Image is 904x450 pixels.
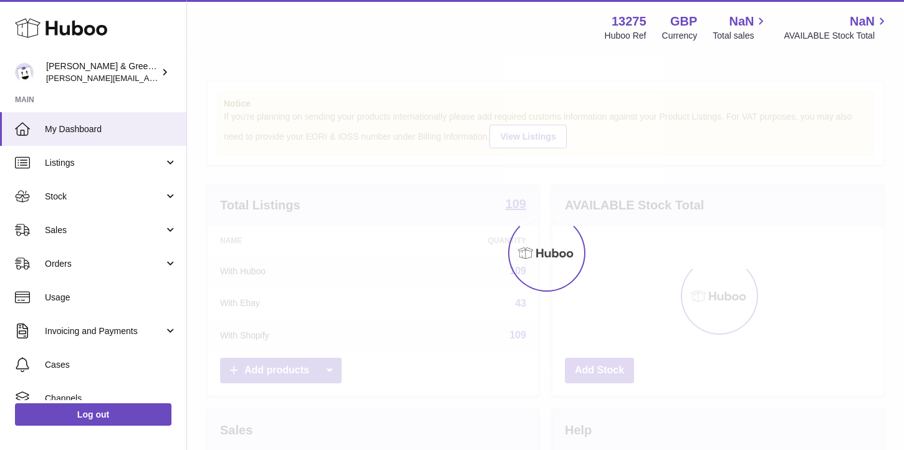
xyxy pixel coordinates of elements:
[45,224,164,236] span: Sales
[713,30,768,42] span: Total sales
[45,325,164,337] span: Invoicing and Payments
[612,13,647,30] strong: 13275
[670,13,697,30] strong: GBP
[45,393,177,405] span: Channels
[45,191,164,203] span: Stock
[784,30,889,42] span: AVAILABLE Stock Total
[662,30,698,42] div: Currency
[46,60,158,84] div: [PERSON_NAME] & Green Ltd
[729,13,754,30] span: NaN
[713,13,768,42] a: NaN Total sales
[784,13,889,42] a: NaN AVAILABLE Stock Total
[605,30,647,42] div: Huboo Ref
[45,359,177,371] span: Cases
[15,403,171,426] a: Log out
[850,13,875,30] span: NaN
[15,63,34,82] img: ellen@bluebadgecompany.co.uk
[45,258,164,270] span: Orders
[46,73,250,83] span: [PERSON_NAME][EMAIL_ADDRESS][DOMAIN_NAME]
[45,123,177,135] span: My Dashboard
[45,157,164,169] span: Listings
[45,292,177,304] span: Usage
